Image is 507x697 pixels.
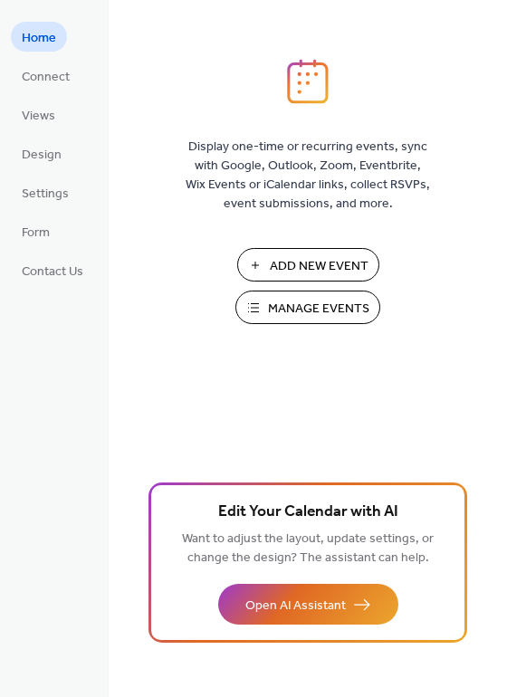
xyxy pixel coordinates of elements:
a: Views [11,100,66,129]
span: Form [22,224,50,243]
span: Design [22,146,62,165]
span: Connect [22,68,70,87]
a: Contact Us [11,255,94,285]
button: Add New Event [237,248,379,282]
span: Home [22,29,56,48]
a: Settings [11,177,80,207]
span: Settings [22,185,69,204]
a: Design [11,138,72,168]
span: Add New Event [270,257,368,276]
button: Manage Events [235,291,380,324]
span: Edit Your Calendar with AI [218,500,398,525]
span: Manage Events [268,300,369,319]
span: Open AI Assistant [245,597,346,616]
a: Connect [11,61,81,91]
img: logo_icon.svg [287,59,329,104]
span: Views [22,107,55,126]
button: Open AI Assistant [218,584,398,625]
span: Display one-time or recurring events, sync with Google, Outlook, Zoom, Eventbrite, Wix Events or ... [186,138,430,214]
a: Form [11,216,61,246]
a: Home [11,22,67,52]
span: Contact Us [22,263,83,282]
span: Want to adjust the layout, update settings, or change the design? The assistant can help. [182,527,434,570]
